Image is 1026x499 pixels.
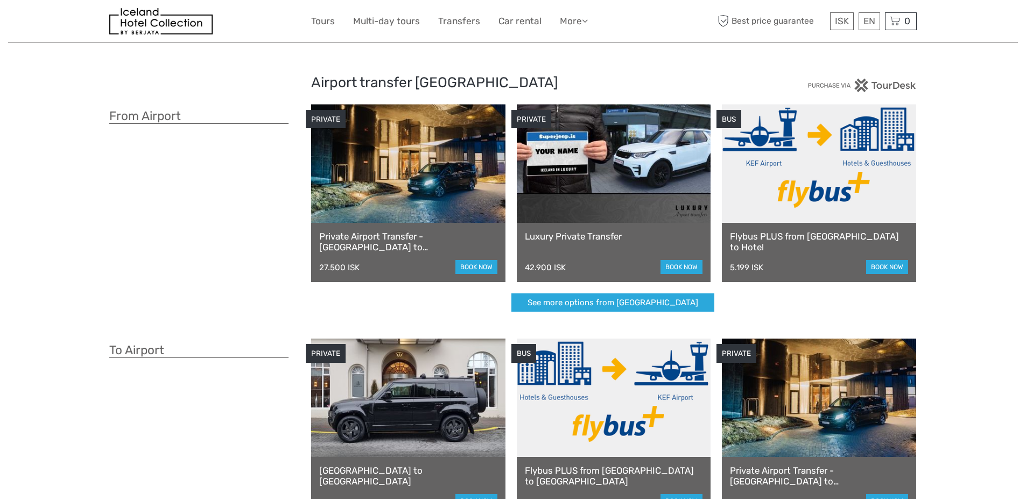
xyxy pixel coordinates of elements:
[903,16,912,26] span: 0
[730,465,908,487] a: Private Airport Transfer - [GEOGRAPHIC_DATA] to [GEOGRAPHIC_DATA]
[859,12,880,30] div: EN
[311,74,715,92] h2: Airport transfer [GEOGRAPHIC_DATA]
[716,110,741,129] div: BUS
[109,8,213,34] img: 1844-aee08c21-73b1-41f0-80d1-75466d7068a3_logo_small.jpg
[498,13,542,29] a: Car rental
[511,110,551,129] div: PRIVATE
[511,293,714,312] a: See more options from [GEOGRAPHIC_DATA]
[109,343,289,358] h3: To Airport
[306,110,346,129] div: PRIVATE
[319,263,360,272] div: 27.500 ISK
[866,260,908,274] a: book now
[353,13,420,29] a: Multi-day tours
[560,13,588,29] a: More
[306,344,346,363] div: PRIVATE
[715,12,827,30] span: Best price guarantee
[109,109,289,124] h3: From Airport
[311,13,335,29] a: Tours
[807,79,917,92] img: PurchaseViaTourDesk.png
[511,344,536,363] div: BUS
[730,231,908,253] a: Flybus PLUS from [GEOGRAPHIC_DATA] to Hotel
[660,260,702,274] a: book now
[730,263,763,272] div: 5.199 ISK
[438,13,480,29] a: Transfers
[525,231,703,242] a: Luxury Private Transfer
[525,263,566,272] div: 42.900 ISK
[525,465,703,487] a: Flybus PLUS from [GEOGRAPHIC_DATA] to [GEOGRAPHIC_DATA]
[455,260,497,274] a: book now
[319,465,497,487] a: [GEOGRAPHIC_DATA] to [GEOGRAPHIC_DATA]
[716,344,756,363] div: PRIVATE
[319,231,497,253] a: Private Airport Transfer - [GEOGRAPHIC_DATA] to [GEOGRAPHIC_DATA]
[835,16,849,26] span: ISK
